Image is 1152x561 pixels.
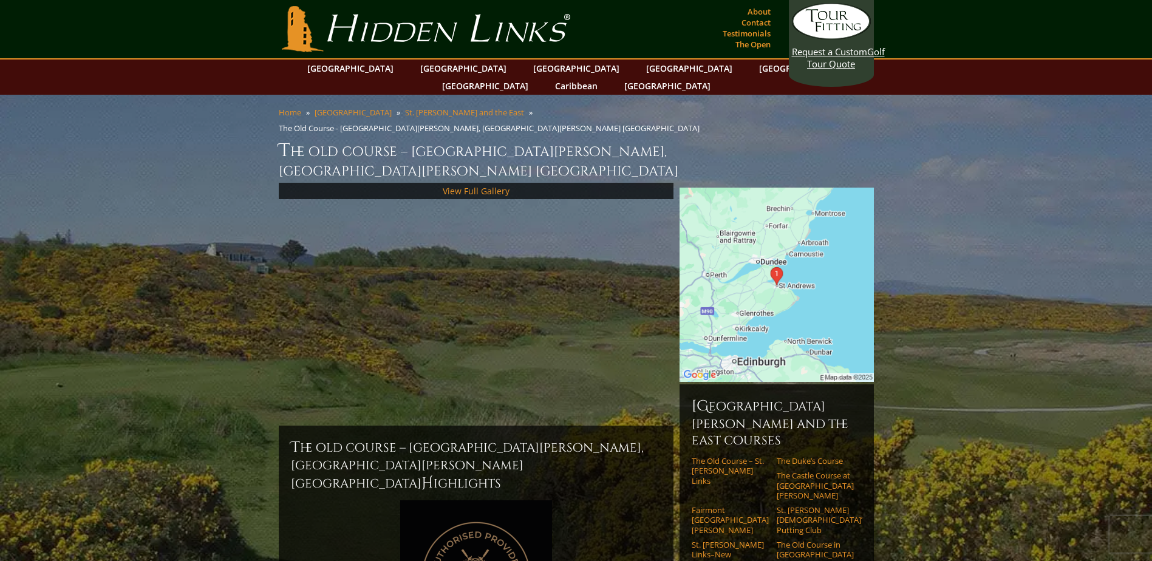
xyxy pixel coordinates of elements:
span: H [421,474,434,493]
a: The Castle Course at [GEOGRAPHIC_DATA][PERSON_NAME] [777,471,854,500]
a: Home [279,107,301,118]
a: Testimonials [720,25,774,42]
a: Fairmont [GEOGRAPHIC_DATA][PERSON_NAME] [692,505,769,535]
a: [GEOGRAPHIC_DATA] [753,59,851,77]
a: Contact [738,14,774,31]
a: St. [PERSON_NAME] [DEMOGRAPHIC_DATA]’ Putting Club [777,505,854,535]
a: [GEOGRAPHIC_DATA] [436,77,534,95]
a: St. [PERSON_NAME] and the East [405,107,524,118]
h1: The Old Course – [GEOGRAPHIC_DATA][PERSON_NAME], [GEOGRAPHIC_DATA][PERSON_NAME] [GEOGRAPHIC_DATA] [279,138,874,180]
a: [GEOGRAPHIC_DATA] [527,59,625,77]
a: [GEOGRAPHIC_DATA] [301,59,400,77]
a: Caribbean [549,77,604,95]
h2: The Old Course – [GEOGRAPHIC_DATA][PERSON_NAME], [GEOGRAPHIC_DATA][PERSON_NAME] [GEOGRAPHIC_DATA]... [291,438,661,493]
span: Request a Custom [792,46,867,58]
a: The Duke’s Course [777,456,854,466]
img: Google Map of St Andrews Links, St Andrews, United Kingdom [680,188,874,382]
a: The Old Course – St. [PERSON_NAME] Links [692,456,769,486]
a: [GEOGRAPHIC_DATA] [640,59,738,77]
h6: [GEOGRAPHIC_DATA][PERSON_NAME] and the East Courses [692,396,862,449]
li: The Old Course - [GEOGRAPHIC_DATA][PERSON_NAME], [GEOGRAPHIC_DATA][PERSON_NAME] [GEOGRAPHIC_DATA] [279,123,704,134]
a: About [745,3,774,20]
a: St. [PERSON_NAME] Links–New [692,540,769,560]
a: [GEOGRAPHIC_DATA] [315,107,392,118]
a: Request a CustomGolf Tour Quote [792,3,871,70]
a: View Full Gallery [443,185,510,197]
a: The Open [732,36,774,53]
a: [GEOGRAPHIC_DATA] [618,77,717,95]
a: [GEOGRAPHIC_DATA] [414,59,513,77]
